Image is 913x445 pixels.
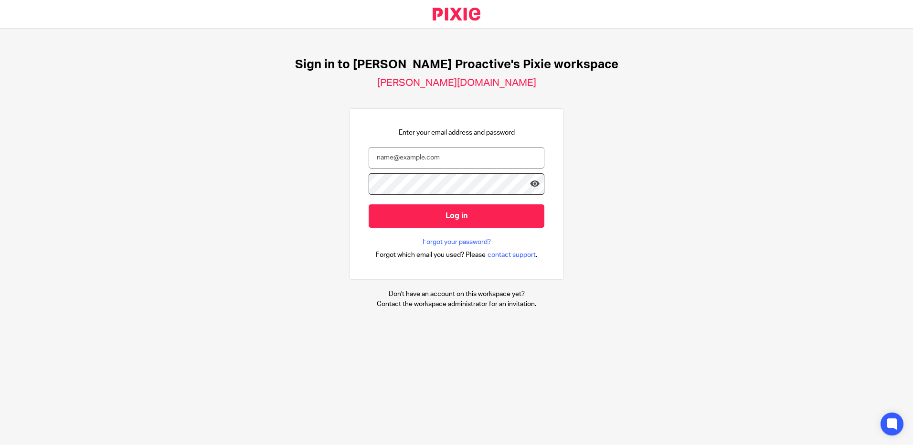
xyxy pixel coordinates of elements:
[399,128,515,138] p: Enter your email address and password
[369,204,544,228] input: Log in
[377,77,536,89] h2: [PERSON_NAME][DOMAIN_NAME]
[376,250,486,260] span: Forgot which email you used? Please
[295,57,618,72] h1: Sign in to [PERSON_NAME] Proactive's Pixie workspace
[369,147,544,169] input: name@example.com
[377,299,536,309] p: Contact the workspace administrator for an invitation.
[376,249,538,260] div: .
[423,237,491,247] a: Forgot your password?
[377,289,536,299] p: Don't have an account on this workspace yet?
[488,250,536,260] span: contact support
